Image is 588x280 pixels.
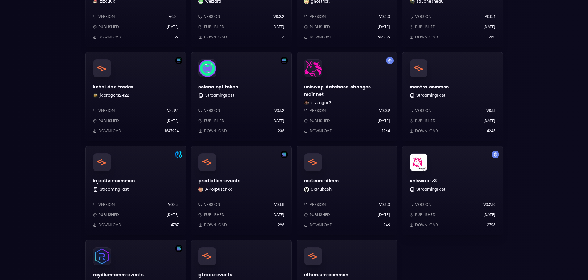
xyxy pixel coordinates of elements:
p: [DATE] [483,118,495,123]
p: v2.19.4 [167,108,179,113]
p: Version [415,14,432,19]
p: 260 [489,35,495,40]
p: v0.2.5 [168,202,179,207]
p: v0.0.4 [485,14,495,19]
p: Version [415,202,432,207]
p: Download [204,129,227,134]
a: Filter by mainnet networkuniswap-v3uniswap-v3 StreamingFastVersionv0.2.10Published[DATE]Download2796 [402,146,503,235]
button: StreamingFast [100,186,129,193]
p: 3 [282,35,284,40]
button: StreamingFast [416,92,445,99]
p: [DATE] [167,118,179,123]
img: Filter by solana network [175,57,182,64]
button: 0xMukesh [311,186,332,193]
p: v0.1.2 [274,108,284,113]
img: Filter by solana network [175,245,182,252]
button: AKorpusenko [205,186,232,193]
img: Filter by solana network [281,151,288,158]
button: ciyengar3 [311,100,331,106]
p: [DATE] [378,118,390,123]
p: [DATE] [483,212,495,217]
p: Version [310,202,326,207]
p: v0.1.11 [274,202,284,207]
p: Download [415,129,438,134]
p: [DATE] [167,24,179,29]
p: Published [98,24,119,29]
p: Download [204,35,227,40]
p: [DATE] [378,24,390,29]
p: [DATE] [483,24,495,29]
p: Download [310,129,332,134]
p: v0.3.2 [273,14,284,19]
p: v0.0.9 [379,108,390,113]
p: Published [415,118,436,123]
a: Filter by solana networkprediction-eventsprediction-eventsAKorpusenko AKorpusenkoVersionv0.1.11Pu... [191,146,292,235]
p: Published [415,24,436,29]
a: Filter by solana networksolana-spl-tokensolana-spl-token StreamingFastVersionv0.1.2Published[DATE... [191,52,292,141]
p: Published [415,212,436,217]
button: StreamingFast [205,92,234,99]
p: 296 [278,223,284,227]
p: Published [310,118,330,123]
p: 27 [175,35,179,40]
p: Published [204,24,224,29]
a: Filter by injective-mainnet networkinjective-commoninjective-common StreamingFastVersionv0.2.5Pub... [85,146,186,235]
p: v0.2.0 [379,14,390,19]
p: [DATE] [272,212,284,217]
p: 246 [383,223,390,227]
button: StreamingFast [416,186,445,193]
p: Version [204,14,220,19]
a: Filter by solana networkkohei-dex-tradeskohei-dex-tradesjobrogers2422 jobrogers2422Versionv2.19.4... [85,52,186,141]
p: Download [98,223,121,227]
p: Published [204,118,224,123]
p: [DATE] [272,24,284,29]
p: Download [415,35,438,40]
p: Download [310,223,332,227]
p: 4245 [487,129,495,134]
p: 4787 [171,223,179,227]
p: Version [98,14,115,19]
p: Version [310,108,326,113]
p: [DATE] [272,118,284,123]
a: meteora-dlmmmeteora-dlmm0xMukesh 0xMukeshVersionv0.5.0Published[DATE]Download246 [297,146,397,235]
p: Download [204,223,227,227]
p: Download [98,129,121,134]
p: v0.2.10 [483,202,495,207]
p: Version [204,202,220,207]
p: v0.1.1 [486,108,495,113]
img: Filter by mainnet network [492,151,499,158]
p: Published [204,212,224,217]
p: v0.5.0 [379,202,390,207]
p: 618285 [378,35,390,40]
a: mantra-commonmantra-common StreamingFastVersionv0.1.1Published[DATE]Download4245 [402,52,503,141]
p: Version [310,14,326,19]
p: Version [98,202,115,207]
p: 1647924 [165,129,179,134]
a: Filter by mainnet networkuniswap-database-changes-mainnetuniswap-database-changes-mainnetciyengar... [297,52,397,141]
p: v0.2.1 [169,14,179,19]
p: 1264 [382,129,390,134]
p: Version [204,108,220,113]
img: Filter by mainnet network [386,57,394,64]
p: Published [310,24,330,29]
img: Filter by injective-mainnet network [175,151,182,158]
p: Download [310,35,332,40]
p: [DATE] [167,212,179,217]
p: Published [98,118,119,123]
button: jobrogers2422 [100,92,129,99]
p: 2796 [487,223,495,227]
p: Download [98,35,121,40]
p: 236 [278,129,284,134]
p: Published [98,212,119,217]
p: Version [98,108,115,113]
p: Version [415,108,432,113]
img: Filter by solana network [281,57,288,64]
p: Download [415,223,438,227]
p: Published [310,212,330,217]
p: [DATE] [378,212,390,217]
